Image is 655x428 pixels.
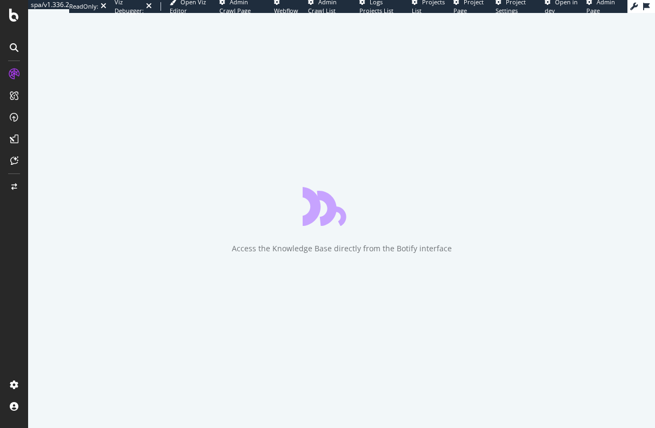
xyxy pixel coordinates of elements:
[274,6,298,15] span: Webflow
[69,2,98,11] div: ReadOnly:
[303,187,380,226] div: animation
[232,243,452,254] div: Access the Knowledge Base directly from the Botify interface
